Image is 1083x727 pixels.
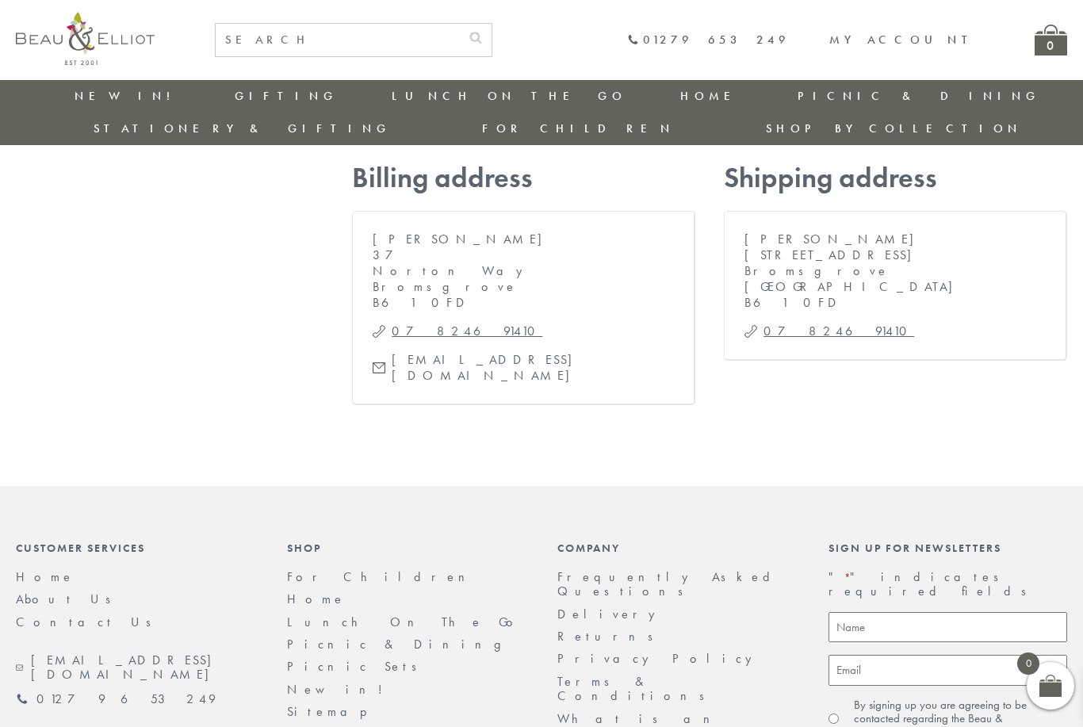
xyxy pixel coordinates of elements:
[16,692,216,706] a: 01279 653 249
[16,591,121,607] a: About Us
[829,541,1068,554] div: Sign up for newsletters
[352,211,695,405] address: [PERSON_NAME] 37 Norton Way Bromsgrove B61 0FD
[829,570,1068,599] p: " " indicates required fields
[557,541,797,554] div: Company
[557,628,664,645] a: Returns
[829,32,979,48] a: My account
[287,703,388,720] a: Sitemap
[763,323,914,339] a: 07824691410
[16,12,155,65] img: logo
[94,121,391,136] a: Stationery & Gifting
[373,352,674,384] p: [EMAIL_ADDRESS][DOMAIN_NAME]
[557,606,664,622] a: Delivery
[16,541,255,554] div: Customer Services
[724,211,1067,361] address: [PERSON_NAME] [STREET_ADDRESS] Bromsgrove [GEOGRAPHIC_DATA] B61 0FD
[352,162,695,194] h2: Billing address
[766,121,1022,136] a: Shop by collection
[75,88,181,104] a: New in!
[16,653,255,683] a: [EMAIL_ADDRESS][DOMAIN_NAME]
[235,88,338,104] a: Gifting
[287,591,346,607] a: Home
[482,121,675,136] a: For Children
[287,568,477,585] a: For Children
[557,650,760,667] a: Privacy Policy
[16,614,162,630] a: Contact Us
[627,33,790,47] a: 01279 653 249
[1035,25,1067,55] a: 0
[829,612,1068,643] input: Name
[829,655,1068,686] input: Email
[287,636,517,652] a: Picnic & Dining
[798,88,1040,104] a: Picnic & Dining
[287,658,427,675] a: Picnic Sets
[287,541,526,554] div: Shop
[287,681,394,698] a: New in!
[724,162,1067,194] h2: Shipping address
[557,568,780,599] a: Frequently Asked Questions
[680,88,744,104] a: Home
[557,673,715,704] a: Terms & Conditions
[1017,652,1039,675] span: 0
[287,614,522,630] a: Lunch On The Go
[392,88,626,104] a: Lunch On The Go
[392,323,542,339] a: 07824691410
[16,568,75,585] a: Home
[216,24,460,56] input: SEARCH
